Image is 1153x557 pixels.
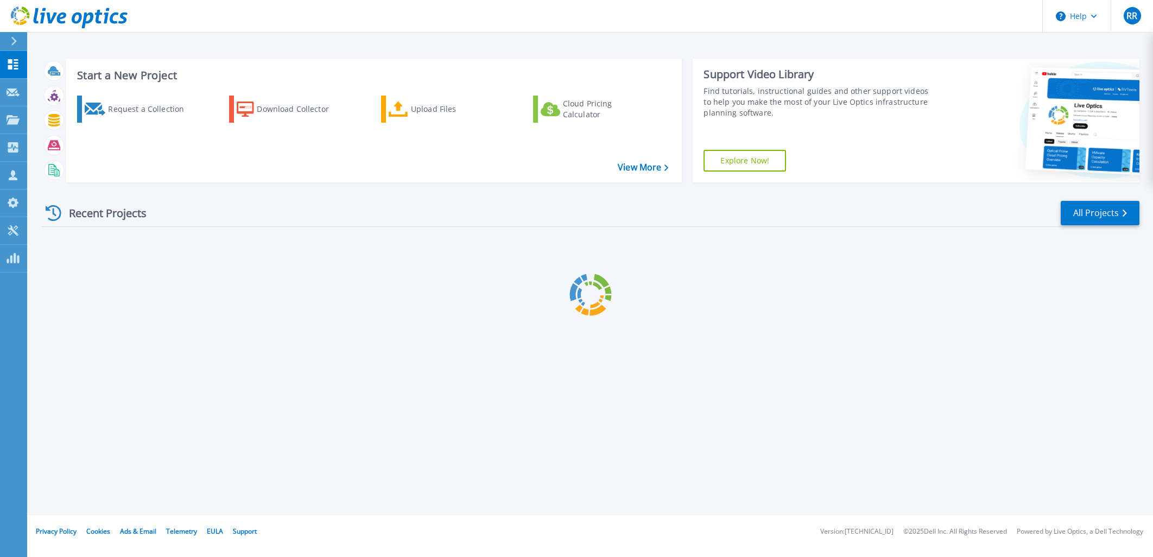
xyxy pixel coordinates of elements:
a: Cookies [86,527,110,536]
div: Recent Projects [42,200,161,226]
div: Find tutorials, instructional guides and other support videos to help you make the most of your L... [704,86,933,118]
a: Request a Collection [77,96,198,123]
div: Cloud Pricing Calculator [563,98,650,120]
a: Cloud Pricing Calculator [533,96,654,123]
div: Request a Collection [108,98,195,120]
a: Ads & Email [120,527,156,536]
a: EULA [207,527,223,536]
div: Support Video Library [704,67,933,81]
a: All Projects [1061,201,1139,225]
div: Download Collector [257,98,344,120]
h3: Start a New Project [77,69,668,81]
a: Privacy Policy [36,527,77,536]
li: Powered by Live Optics, a Dell Technology [1017,528,1143,535]
li: Version: [TECHNICAL_ID] [820,528,894,535]
a: Support [233,527,257,536]
a: Upload Files [381,96,502,123]
a: Telemetry [166,527,197,536]
li: © 2025 Dell Inc. All Rights Reserved [903,528,1007,535]
a: Explore Now! [704,150,786,172]
a: View More [618,162,668,173]
a: Download Collector [229,96,350,123]
span: RR [1126,11,1137,20]
div: Upload Files [411,98,498,120]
